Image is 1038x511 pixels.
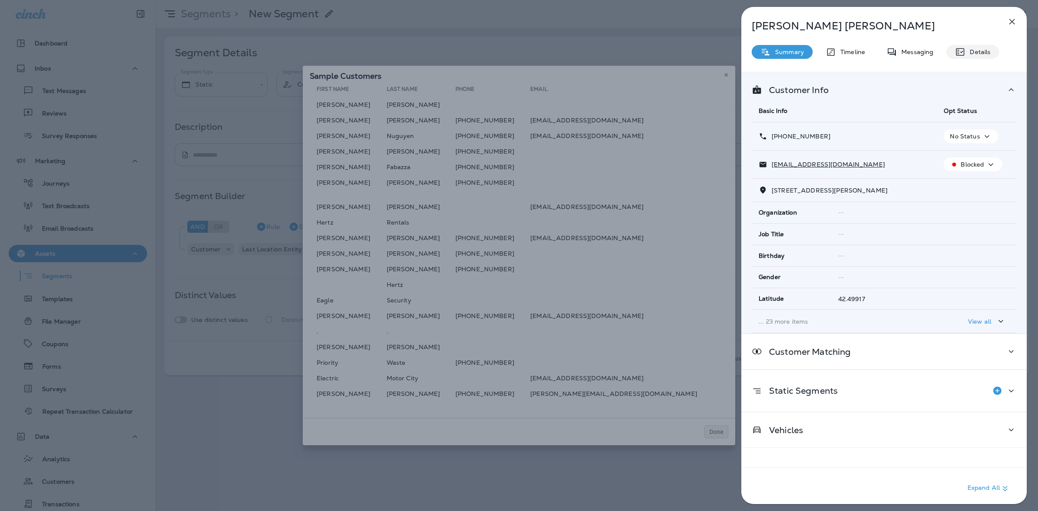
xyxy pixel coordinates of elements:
span: -- [838,273,844,281]
p: Messaging [897,48,933,55]
button: View all [964,313,1009,329]
p: ... 23 more items [759,318,930,325]
p: Details [965,48,990,55]
p: Customer Info [762,87,829,93]
span: Latitude [759,295,784,302]
span: Organization [759,209,797,216]
button: Blocked [944,157,1002,171]
p: Static Segments [762,387,838,394]
p: No Status [950,133,980,140]
p: Customer Matching [762,348,851,355]
p: Expand All [968,483,1010,494]
p: [PERSON_NAME] [PERSON_NAME] [752,20,988,32]
span: Job Title [759,231,784,238]
p: Summary [771,48,804,55]
p: [EMAIL_ADDRESS][DOMAIN_NAME] [767,161,885,168]
span: Basic Info [759,107,787,115]
p: View all [968,318,991,325]
button: Expand All [964,481,1014,496]
span: Gender [759,273,781,281]
span: Opt Status [944,107,977,115]
span: 42.49917 [838,295,865,303]
span: -- [838,230,844,238]
p: Timeline [836,48,865,55]
button: No Status [944,129,998,143]
span: -- [838,252,844,260]
button: Add to Static Segment [989,382,1006,399]
span: [STREET_ADDRESS][PERSON_NAME] [772,186,887,194]
p: Blocked [961,161,984,168]
p: [PHONE_NUMBER] [767,133,830,140]
p: Vehicles [762,427,803,434]
span: -- [838,209,844,216]
span: Birthday [759,252,785,260]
